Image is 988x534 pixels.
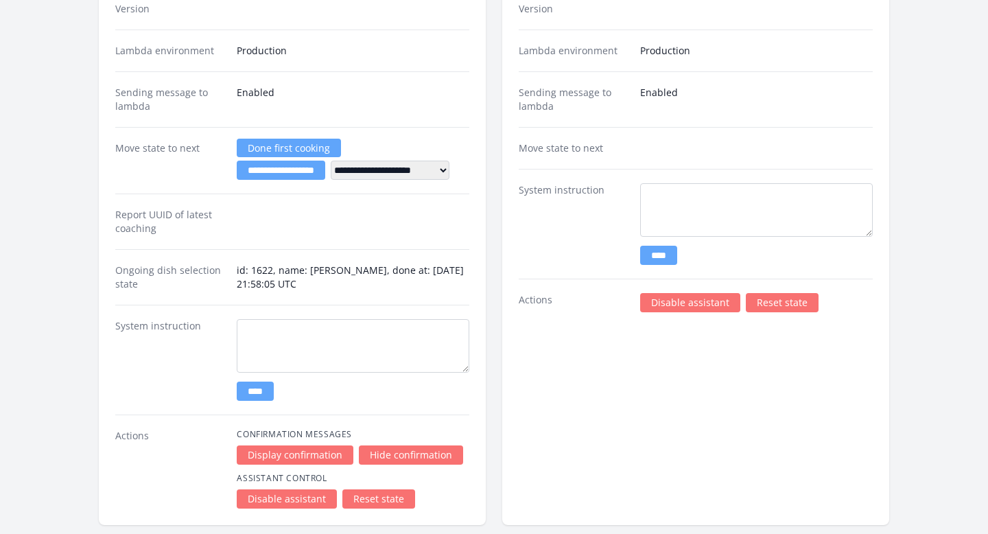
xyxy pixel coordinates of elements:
[115,44,226,58] dt: Lambda environment
[359,445,463,465] a: Hide confirmation
[519,2,629,16] dt: Version
[640,44,873,58] dd: Production
[237,139,341,157] a: Done first cooking
[115,141,226,180] dt: Move state to next
[519,183,629,265] dt: System instruction
[115,264,226,291] dt: Ongoing dish selection state
[640,86,873,113] dd: Enabled
[237,429,469,440] h4: Confirmation Messages
[115,208,226,235] dt: Report UUID of latest coaching
[115,429,226,509] dt: Actions
[519,86,629,113] dt: Sending message to lambda
[115,2,226,16] dt: Version
[640,293,740,312] a: Disable assistant
[237,264,469,291] dd: id: 1622, name: [PERSON_NAME], done at: [DATE] 21:58:05 UTC
[237,445,353,465] a: Display confirmation
[519,293,629,312] dt: Actions
[746,293,819,312] a: Reset state
[237,86,469,113] dd: Enabled
[519,141,629,155] dt: Move state to next
[115,86,226,113] dt: Sending message to lambda
[342,489,415,509] a: Reset state
[237,473,469,484] h4: Assistant Control
[519,44,629,58] dt: Lambda environment
[237,489,337,509] a: Disable assistant
[237,44,469,58] dd: Production
[115,319,226,401] dt: System instruction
